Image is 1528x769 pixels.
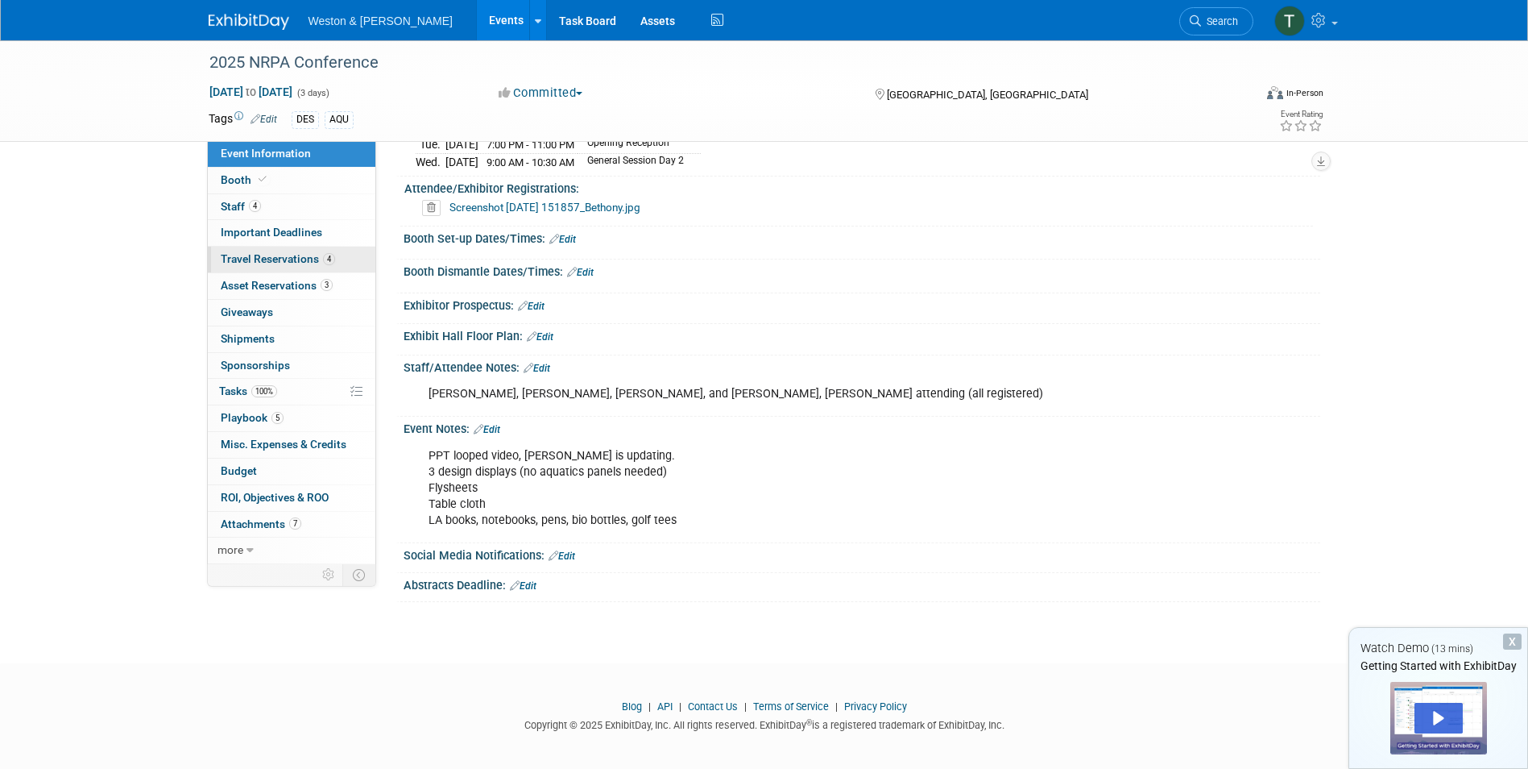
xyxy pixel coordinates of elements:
[404,293,1320,314] div: Exhibitor Prospectus:
[445,136,478,154] td: [DATE]
[209,110,277,129] td: Tags
[209,85,293,99] span: [DATE] [DATE]
[417,378,1143,410] div: [PERSON_NAME], [PERSON_NAME], [PERSON_NAME], and [PERSON_NAME], [PERSON_NAME] attending (all regi...
[292,111,319,128] div: DES
[259,175,267,184] i: Booth reservation complete
[1286,87,1323,99] div: In-Person
[1431,643,1473,655] span: (13 mins)
[549,234,576,245] a: Edit
[208,168,375,193] a: Booth
[221,252,335,265] span: Travel Reservations
[644,700,655,713] span: |
[1201,15,1238,27] span: Search
[221,518,301,530] span: Attachments
[221,359,290,372] span: Sponsorships
[487,139,574,151] span: 7:00 PM - 11:00 PM
[487,156,574,168] span: 9:00 AM - 10:30 AM
[208,512,375,538] a: Attachments7
[208,485,375,511] a: ROI, Objectives & ROO
[404,177,1313,197] div: Attendee/Exhibitor Registrations:
[217,543,243,556] span: more
[289,518,301,530] span: 7
[1503,634,1522,650] div: Dismiss
[740,700,751,713] span: |
[404,573,1320,594] div: Abstracts Deadline:
[510,580,536,592] a: Edit
[221,226,322,239] span: Important Deadlines
[416,136,445,154] td: Tue.
[449,201,640,214] a: Screenshot [DATE] 151857_Bethony.jpg
[527,331,553,343] a: Edit
[1279,110,1323,118] div: Event Rating
[221,332,275,345] span: Shipments
[208,326,375,352] a: Shipments
[578,153,701,170] td: General Session Day 2
[474,424,500,435] a: Edit
[404,543,1320,564] div: Social Media Notifications:
[325,111,354,128] div: AQU
[524,363,550,374] a: Edit
[622,700,642,713] a: Blog
[208,220,375,246] a: Important Deadlines
[445,153,478,170] td: [DATE]
[208,194,375,220] a: Staff4
[221,411,284,424] span: Playbook
[688,700,738,713] a: Contact Us
[1414,703,1463,734] div: Play
[416,153,445,170] td: Wed.
[887,89,1088,101] span: [GEOGRAPHIC_DATA], [GEOGRAPHIC_DATA]
[1158,84,1324,108] div: Event Format
[753,700,829,713] a: Terms of Service
[404,227,1320,247] div: Booth Set-up Dates/Times:
[657,700,673,713] a: API
[221,173,270,186] span: Booth
[549,551,575,562] a: Edit
[221,147,311,160] span: Event Information
[221,200,261,213] span: Staff
[806,718,812,727] sup: ®
[221,464,257,477] span: Budget
[342,564,375,585] td: Toggle Event Tabs
[1349,640,1527,657] div: Watch Demo
[208,459,375,484] a: Budget
[1267,86,1283,99] img: Format-Inperson.png
[518,301,545,312] a: Edit
[251,114,277,125] a: Edit
[208,353,375,379] a: Sponsorships
[296,88,329,98] span: (3 days)
[567,267,594,278] a: Edit
[1179,7,1253,35] a: Search
[209,14,289,30] img: ExhibitDay
[221,491,329,504] span: ROI, Objectives & ROO
[251,385,277,397] span: 100%
[271,412,284,424] span: 5
[578,136,701,154] td: Opening Reception
[675,700,685,713] span: |
[208,273,375,299] a: Asset Reservations3
[204,48,1229,77] div: 2025 NRPA Conference
[208,300,375,326] a: Giveaways
[315,564,343,585] td: Personalize Event Tab Strip
[208,379,375,405] a: Tasks100%
[208,405,375,431] a: Playbook5
[221,306,273,318] span: Giveaways
[404,260,1320,281] div: Booth Dismantle Dates/Times:
[417,440,1143,537] div: PPT looped video, [PERSON_NAME] is updating. 3 design displays (no aquatics panels needed) Flyshe...
[404,324,1320,345] div: Exhibit Hall Floor Plan:
[1349,658,1527,674] div: Getting Started with ExhibitDay
[323,253,335,265] span: 4
[844,700,907,713] a: Privacy Policy
[308,15,453,27] span: Weston & [PERSON_NAME]
[404,417,1320,438] div: Event Notes:
[249,200,261,212] span: 4
[208,141,375,167] a: Event Information
[219,384,277,397] span: Tasks
[221,279,333,292] span: Asset Reservations
[1274,6,1305,36] img: Timothy Sheehan
[422,202,447,214] a: Delete attachment?
[208,432,375,458] a: Misc. Expenses & Credits
[208,538,375,563] a: more
[831,700,842,713] span: |
[493,85,589,102] button: Committed
[243,85,259,98] span: to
